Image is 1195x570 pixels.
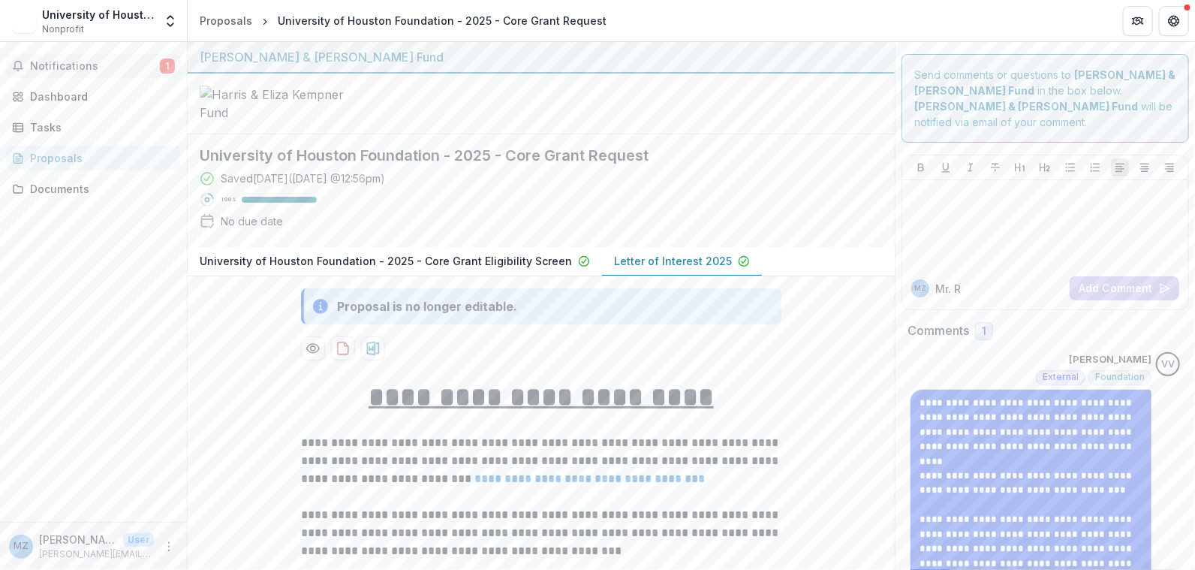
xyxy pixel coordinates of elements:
[1095,372,1145,382] span: Foundation
[200,86,350,122] img: Harris & Eliza Kempner Fund
[6,54,181,78] button: Notifications1
[1159,6,1189,36] button: Get Help
[937,158,955,176] button: Underline
[30,150,169,166] div: Proposals
[301,336,325,360] button: Preview 07394fc8-5d07-4bdf-8817-28ae5053c9e6-1.pdf
[1070,276,1179,300] button: Add Comment
[6,146,181,170] a: Proposals
[200,253,572,269] p: University of Houston Foundation - 2025 - Core Grant Eligibility Screen
[1136,158,1154,176] button: Align Center
[1161,360,1175,369] div: Vivian Victoria
[14,541,29,551] div: Mr. Richard Zalesak
[908,324,969,338] h2: Comments
[914,285,926,292] div: Mr. Richard Zalesak
[361,336,385,360] button: download-proposal
[194,10,258,32] a: Proposals
[1061,158,1079,176] button: Bullet List
[1160,158,1178,176] button: Align Right
[1036,158,1054,176] button: Heading 2
[42,23,84,36] span: Nonprofit
[39,532,117,547] p: [PERSON_NAME]
[1123,6,1153,36] button: Partners
[982,325,986,338] span: 1
[935,281,961,297] p: Mr. R
[1069,352,1151,367] p: [PERSON_NAME]
[337,297,517,315] div: Proposal is no longer editable.
[123,533,154,547] p: User
[39,547,154,561] p: [PERSON_NAME][EMAIL_ADDRESS][DOMAIN_NAME]
[221,195,236,205] p: 100 %
[914,100,1138,113] strong: [PERSON_NAME] & [PERSON_NAME] Fund
[200,146,859,164] h2: University of Houston Foundation - 2025 - Core Grant Request
[986,158,1004,176] button: Strike
[194,10,613,32] nav: breadcrumb
[30,89,169,104] div: Dashboard
[6,84,181,109] a: Dashboard
[200,48,883,66] div: [PERSON_NAME] & [PERSON_NAME] Fund
[160,6,181,36] button: Open entity switcher
[221,213,283,229] div: No due date
[12,9,36,33] img: University of Houston Foundation
[30,181,169,197] div: Documents
[614,253,732,269] p: Letter of Interest 2025
[200,13,252,29] div: Proposals
[221,170,385,186] div: Saved [DATE] ( [DATE] @ 12:56pm )
[160,538,178,556] button: More
[160,59,175,74] span: 1
[962,158,980,176] button: Italicize
[331,336,355,360] button: download-proposal
[1111,158,1129,176] button: Align Left
[1086,158,1104,176] button: Ordered List
[902,54,1189,143] div: Send comments or questions to in the box below. will be notified via email of your comment.
[42,7,154,23] div: University of Houston Foundation
[912,158,930,176] button: Bold
[30,60,160,73] span: Notifications
[30,119,169,135] div: Tasks
[6,115,181,140] a: Tasks
[6,176,181,201] a: Documents
[1043,372,1079,382] span: External
[278,13,607,29] div: University of Houston Foundation - 2025 - Core Grant Request
[1011,158,1029,176] button: Heading 1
